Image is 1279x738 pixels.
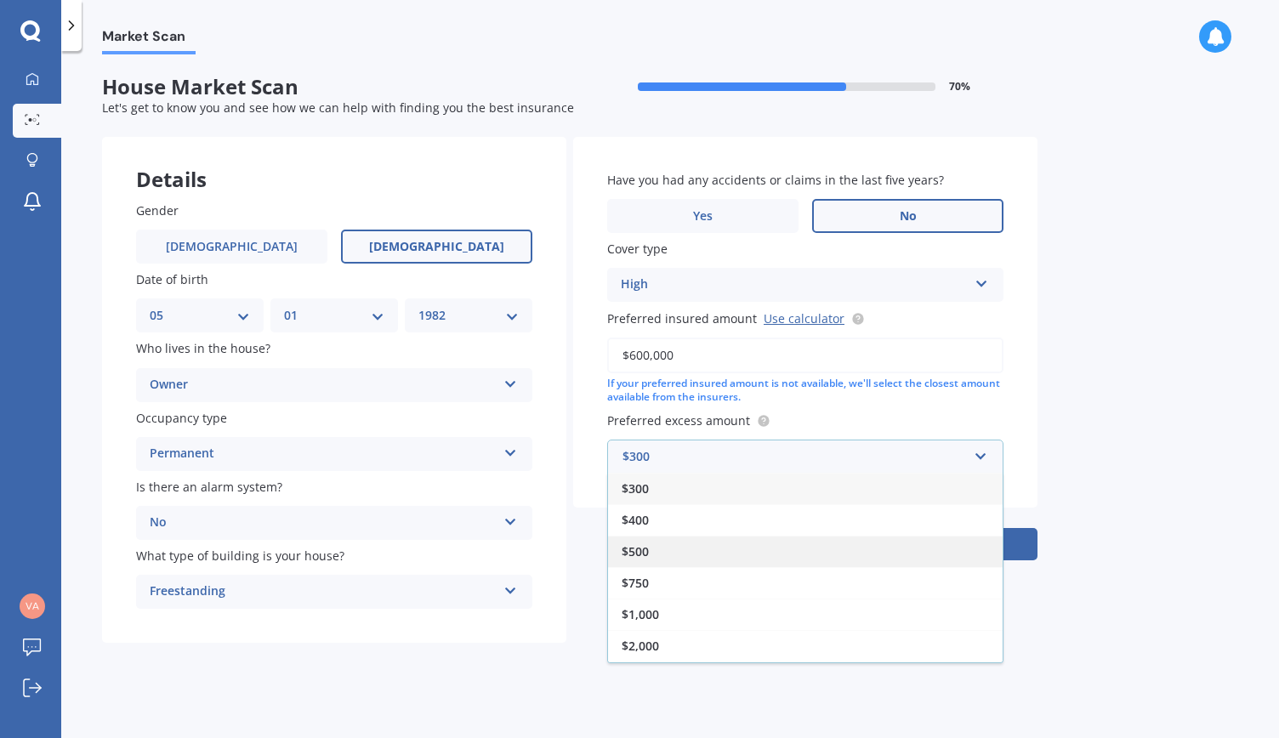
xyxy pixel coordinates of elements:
[136,202,179,219] span: Gender
[102,28,196,51] span: Market Scan
[166,240,298,254] span: [DEMOGRAPHIC_DATA]
[622,606,659,622] span: $1,000
[622,512,649,528] span: $400
[607,338,1003,373] input: Enter amount
[622,575,649,591] span: $750
[622,638,659,654] span: $2,000
[764,310,844,326] a: Use calculator
[607,412,750,429] span: Preferred excess amount
[150,582,497,602] div: Freestanding
[607,377,1003,406] div: If your preferred insured amount is not available, we'll select the closest amount available from...
[150,513,497,533] div: No
[900,209,917,224] span: No
[136,410,227,426] span: Occupancy type
[136,479,282,495] span: Is there an alarm system?
[20,593,45,619] img: 4ae2e21bd29aca4c3cb2f1c76d87b549
[102,99,574,116] span: Let's get to know you and see how we can help with finding you the best insurance
[607,241,668,257] span: Cover type
[607,310,757,326] span: Preferred insured amount
[622,480,649,497] span: $300
[136,271,208,287] span: Date of birth
[693,209,713,224] span: Yes
[136,341,270,357] span: Who lives in the house?
[150,444,497,464] div: Permanent
[621,275,968,295] div: High
[622,543,649,559] span: $500
[949,81,970,93] span: 70 %
[102,75,570,99] span: House Market Scan
[150,375,497,395] div: Owner
[369,240,504,254] span: [DEMOGRAPHIC_DATA]
[102,137,566,188] div: Details
[136,548,344,564] span: What type of building is your house?
[607,172,944,188] span: Have you had any accidents or claims in the last five years?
